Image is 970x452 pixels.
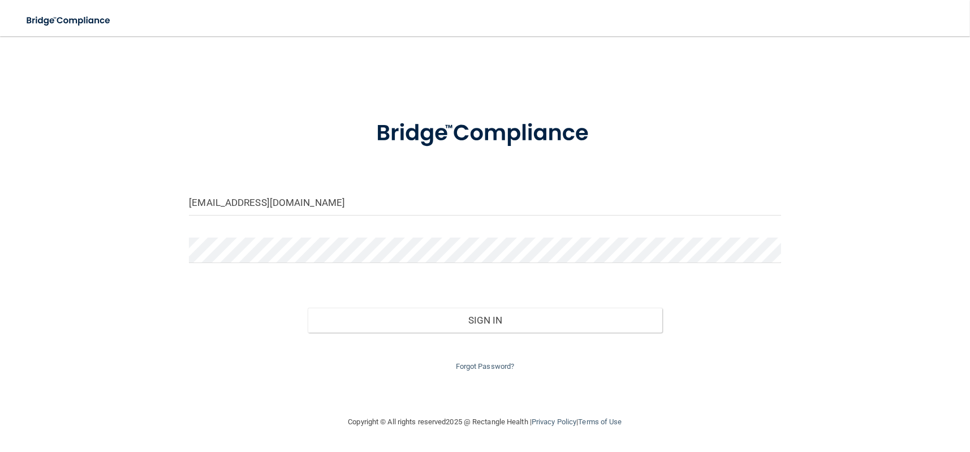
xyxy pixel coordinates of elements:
button: Sign In [308,308,663,333]
img: bridge_compliance_login_screen.278c3ca4.svg [353,104,617,163]
img: bridge_compliance_login_screen.278c3ca4.svg [17,9,121,32]
a: Privacy Policy [532,417,576,426]
a: Forgot Password? [456,362,515,371]
div: Copyright © All rights reserved 2025 @ Rectangle Health | | [279,404,692,440]
a: Terms of Use [578,417,622,426]
input: Email [189,190,781,216]
iframe: Drift Widget Chat Controller [774,372,956,417]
